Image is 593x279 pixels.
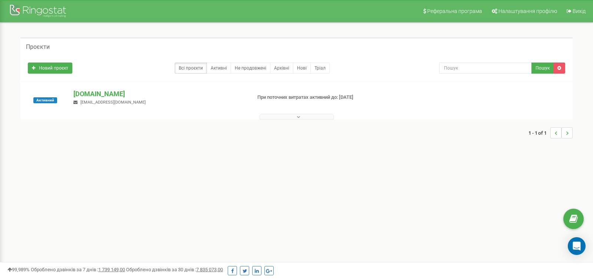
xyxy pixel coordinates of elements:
h5: Проєкти [26,44,50,50]
p: При поточних витратах активний до: [DATE] [257,94,383,101]
u: 7 835 073,00 [196,267,223,272]
button: Пошук [531,63,554,74]
a: Нові [293,63,311,74]
a: Всі проєкти [175,63,207,74]
a: Архівні [270,63,293,74]
span: Активний [33,97,57,103]
span: 99,989% [7,267,30,272]
span: 1 - 1 of 1 [528,127,550,138]
div: Open Intercom Messenger [568,237,586,255]
span: Вихід [573,8,586,14]
span: Оброблено дзвінків за 30 днів : [126,267,223,272]
span: Оброблено дзвінків за 7 днів : [31,267,125,272]
u: 1 739 149,00 [98,267,125,272]
a: Активні [207,63,231,74]
a: Новий проєкт [28,63,72,74]
span: [EMAIL_ADDRESS][DOMAIN_NAME] [80,100,146,105]
span: Налаштування профілю [498,8,557,14]
a: Тріал [310,63,330,74]
p: [DOMAIN_NAME] [73,89,245,99]
nav: ... [528,120,573,146]
a: Не продовжені [231,63,270,74]
input: Пошук [439,63,532,74]
span: Реферальна програма [427,8,482,14]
